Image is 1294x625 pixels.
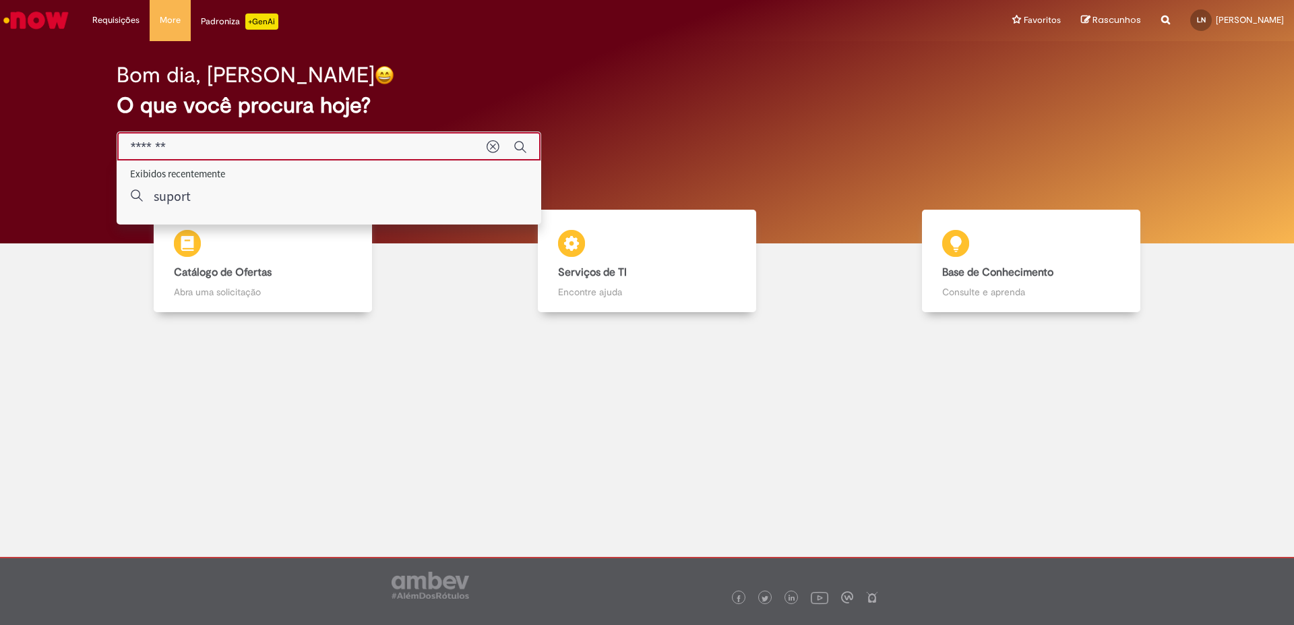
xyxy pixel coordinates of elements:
img: logo_footer_workplace.png [841,591,853,603]
a: Catálogo de Ofertas Abra uma solicitação [71,210,455,313]
img: logo_footer_naosei.png [866,591,878,603]
a: Serviços de TI Encontre ajuda [455,210,839,313]
a: Rascunhos [1081,14,1141,27]
img: happy-face.png [375,65,394,85]
p: +GenAi [245,13,278,30]
span: [PERSON_NAME] [1216,14,1284,26]
h2: O que você procura hoje? [117,94,1178,117]
img: logo_footer_facebook.png [735,595,742,602]
span: Favoritos [1024,13,1061,27]
p: Encontre ajuda [558,285,736,299]
span: More [160,13,181,27]
img: logo_footer_twitter.png [762,595,768,602]
a: Base de Conhecimento Consulte e aprenda [839,210,1223,313]
b: Catálogo de Ofertas [174,266,272,279]
span: Rascunhos [1092,13,1141,26]
img: ServiceNow [1,7,71,34]
img: logo_footer_ambev_rotulo_gray.png [392,572,469,599]
img: logo_footer_youtube.png [811,589,828,606]
p: Abra uma solicitação [174,285,352,299]
img: logo_footer_linkedin.png [789,595,795,603]
p: Consulte e aprenda [942,285,1120,299]
b: Serviços de TI [558,266,627,279]
div: Padroniza [201,13,278,30]
h2: Bom dia, [PERSON_NAME] [117,63,375,87]
span: LN [1197,16,1206,24]
b: Base de Conhecimento [942,266,1053,279]
span: Requisições [92,13,140,27]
